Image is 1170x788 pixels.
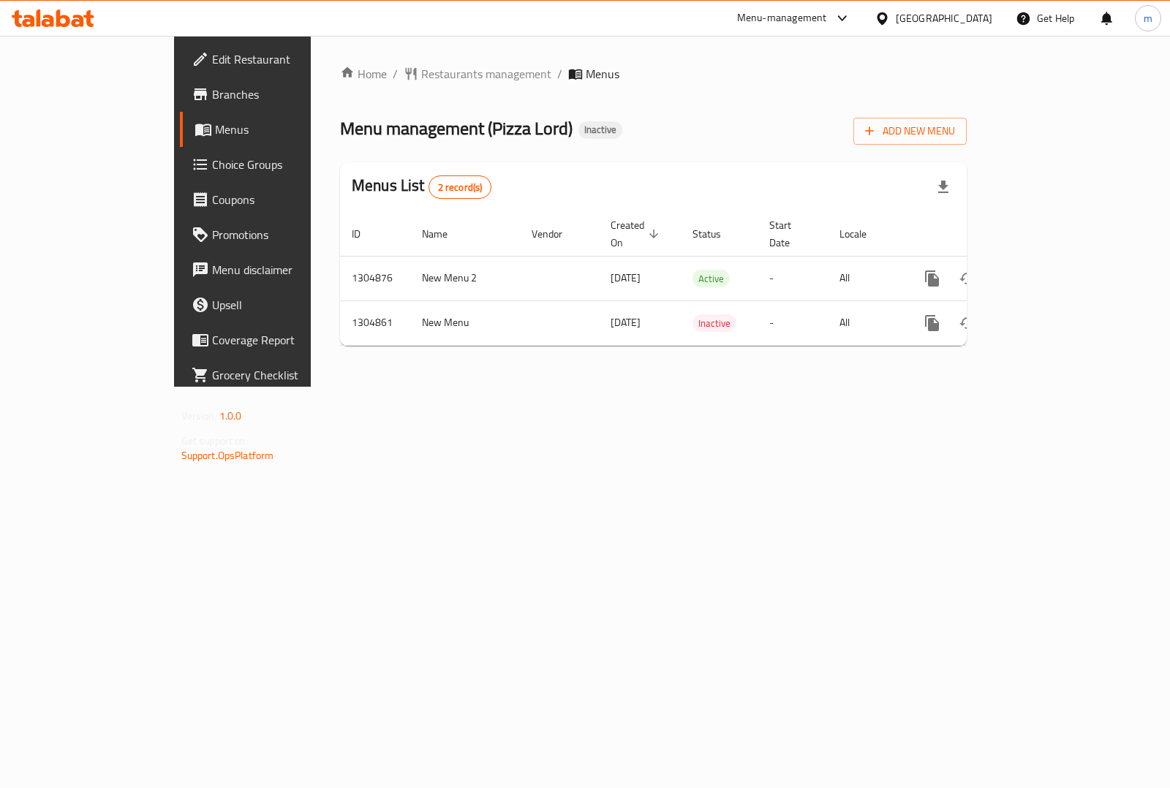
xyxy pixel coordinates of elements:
nav: breadcrumb [340,65,967,83]
td: 1304861 [340,300,410,345]
span: ID [352,225,380,243]
span: [DATE] [611,313,641,332]
td: All [828,300,903,345]
span: Choice Groups [212,156,358,173]
a: Coupons [180,182,369,217]
td: 1304876 [340,256,410,300]
span: Locale [839,225,886,243]
span: 1.0.0 [219,406,242,425]
span: Vendor [532,225,581,243]
span: Menu management ( Pizza Lord ) [340,112,573,145]
div: Inactive [692,314,736,332]
span: Grocery Checklist [212,366,358,384]
a: Promotions [180,217,369,252]
div: Total records count [429,175,492,199]
span: [DATE] [611,268,641,287]
td: New Menu [410,300,520,345]
span: Promotions [212,226,358,243]
div: Menu-management [737,10,827,27]
span: Active [692,270,730,287]
table: enhanced table [340,212,1067,346]
span: Created On [611,216,663,251]
span: Menus [215,121,358,138]
span: Start Date [769,216,810,251]
td: New Menu 2 [410,256,520,300]
td: All [828,256,903,300]
span: Upsell [212,296,358,314]
span: Edit Restaurant [212,50,358,68]
a: Menus [180,112,369,147]
button: Change Status [950,306,985,341]
h2: Menus List [352,175,491,199]
span: Inactive [578,124,622,136]
button: more [915,306,950,341]
button: Add New Menu [853,118,967,145]
span: Branches [212,86,358,103]
span: Coupons [212,191,358,208]
td: - [758,256,828,300]
span: Menus [586,65,619,83]
th: Actions [903,212,1067,257]
a: Coverage Report [180,322,369,357]
span: Menu disclaimer [212,261,358,279]
button: Change Status [950,261,985,296]
a: Edit Restaurant [180,42,369,77]
a: Support.OpsPlatform [181,446,274,465]
li: / [557,65,562,83]
a: Restaurants management [404,65,551,83]
span: Status [692,225,740,243]
span: Get support on: [181,431,249,450]
span: Name [422,225,467,243]
li: / [393,65,398,83]
div: Active [692,270,730,287]
span: Version: [181,406,217,425]
a: Branches [180,77,369,112]
span: Restaurants management [421,65,551,83]
button: more [915,261,950,296]
span: 2 record(s) [429,181,491,194]
a: Menu disclaimer [180,252,369,287]
span: Coverage Report [212,331,358,349]
span: m [1144,10,1152,26]
a: Choice Groups [180,147,369,182]
span: Add New Menu [865,122,955,140]
td: - [758,300,828,345]
span: Inactive [692,315,736,332]
div: Export file [926,170,961,205]
a: Upsell [180,287,369,322]
div: [GEOGRAPHIC_DATA] [896,10,992,26]
a: Grocery Checklist [180,357,369,393]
